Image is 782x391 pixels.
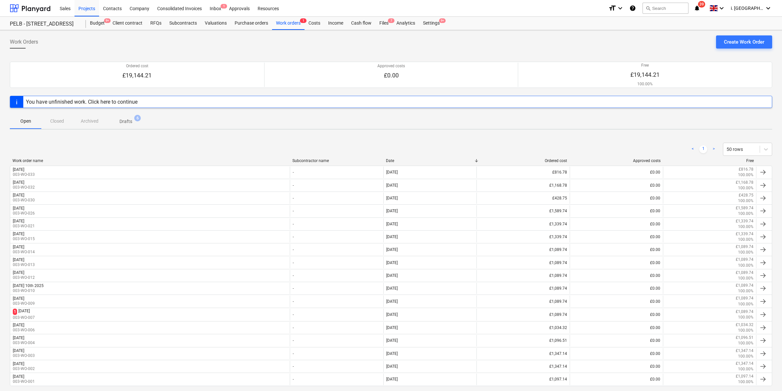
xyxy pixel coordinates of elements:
[570,283,663,294] div: £0.00
[10,38,38,46] span: Work Orders
[375,17,392,30] div: Files
[570,244,663,255] div: £0.00
[13,211,35,216] p: 003-WO-026
[13,340,35,346] p: 003-WO-004
[476,335,570,346] div: £1,096.51
[392,17,419,30] a: Analytics
[736,244,753,250] p: £1,089.74
[290,218,383,230] div: -
[290,180,383,191] div: -
[386,286,398,291] div: [DATE]
[738,301,753,307] p: 100.00%
[13,283,44,288] div: [DATE] 10th 2025
[476,193,570,204] div: £428.75
[731,6,764,11] span: i. [GEOGRAPHIC_DATA]
[290,231,383,242] div: -
[290,361,383,372] div: -
[290,270,383,281] div: -
[13,366,35,372] p: 003-WO-002
[122,63,152,69] p: Ordered cost
[26,99,137,105] div: You have unfinished work. Click here to continue
[739,167,753,172] p: £816.78
[13,167,24,172] div: [DATE]
[736,205,753,211] p: £1,589.74
[13,172,35,177] p: 003-WO-033
[386,338,398,343] div: [DATE]
[738,315,753,320] p: 100.00%
[738,224,753,230] p: 100.00%
[736,309,753,315] p: £1,089.74
[749,360,782,391] div: Chat Widget
[570,218,663,230] div: £0.00
[419,17,444,30] div: Settings
[13,262,35,268] p: 003-WO-013
[476,244,570,255] div: £1,089.74
[375,17,392,30] a: Files7
[736,257,753,262] p: £1,089.74
[13,327,35,333] p: 003-WO-006
[570,348,663,359] div: £0.00
[386,196,398,200] div: [DATE]
[570,257,663,268] div: £0.00
[724,38,764,46] div: Create Work Order
[570,335,663,346] div: £0.00
[736,348,753,354] p: £1,347.14
[629,4,636,12] i: Knowledge base
[386,209,398,213] div: [DATE]
[272,17,305,30] div: Work orders
[13,315,35,320] p: 003-WO-007
[290,244,383,255] div: -
[736,322,753,328] p: £1,034.32
[386,351,398,356] div: [DATE]
[165,17,201,30] a: Subcontracts
[386,183,398,188] div: [DATE]
[13,219,24,223] div: [DATE]
[570,270,663,281] div: £0.00
[476,322,570,333] div: £1,034.32
[738,354,753,359] p: 100.00%
[221,4,227,9] span: 1
[13,361,24,366] div: [DATE]
[386,222,398,226] div: [DATE]
[109,17,146,30] div: Client contract
[18,309,30,315] div: [DATE]
[386,377,398,381] div: [DATE]
[476,257,570,268] div: £1,089.74
[13,379,35,384] p: 003-WO-001
[13,257,24,262] div: [DATE]
[738,172,753,178] p: 100.00%
[736,361,753,366] p: £1,347.14
[476,283,570,294] div: £1,089.74
[386,235,398,239] div: [DATE]
[738,328,753,333] p: 100.00%
[290,309,383,320] div: -
[13,185,35,190] p: 003-WO-032
[736,180,753,185] p: £1,168.78
[630,71,660,79] p: £19,144.21
[290,335,383,346] div: -
[290,283,383,294] div: -
[570,296,663,307] div: £0.00
[13,223,35,229] p: 003-WO-021
[13,336,24,340] div: [DATE]
[476,270,570,281] div: £1,089.74
[716,35,772,49] button: Create Work Order
[18,118,33,125] p: Open
[694,4,700,12] i: notifications
[630,81,660,87] p: 100.00%
[10,21,78,28] div: PELB - [STREET_ADDRESS]
[738,288,753,294] p: 100.00%
[305,17,324,30] a: Costs
[290,193,383,204] div: -
[419,17,444,30] a: Settings9+
[13,323,24,327] div: [DATE]
[736,231,753,237] p: £1,339.74
[290,322,383,333] div: -
[13,288,44,294] p: 003-WO-010
[570,205,663,216] div: £0.00
[386,299,398,304] div: [DATE]
[388,18,394,23] span: 7
[13,245,24,249] div: [DATE]
[13,296,24,301] div: [DATE]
